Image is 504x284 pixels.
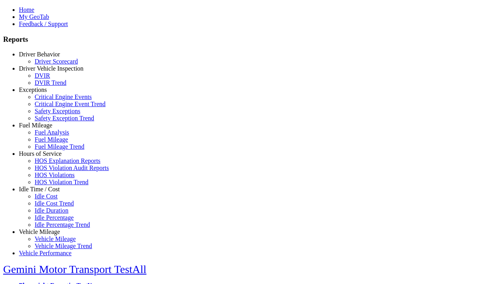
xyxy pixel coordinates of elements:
[19,6,34,13] a: Home
[35,115,94,121] a: Safety Exception Trend
[35,129,69,136] a: Fuel Analysis
[35,157,100,164] a: HOS Explanation Reports
[19,122,52,129] a: Fuel Mileage
[19,150,61,157] a: Hours of Service
[35,143,84,150] a: Fuel Mileage Trend
[35,221,90,228] a: Idle Percentage Trend
[35,164,109,171] a: HOS Violation Audit Reports
[35,108,80,114] a: Safety Exceptions
[19,228,60,235] a: Vehicle Mileage
[3,35,501,44] h3: Reports
[35,207,69,214] a: Idle Duration
[3,263,146,275] a: Gemini Motor Transport TestAll
[35,72,50,79] a: DVIR
[35,193,57,200] a: Idle Cost
[19,51,60,58] a: Driver Behavior
[19,65,83,72] a: Driver Vehicle Inspection
[35,172,74,178] a: HOS Violations
[19,250,72,256] a: Vehicle Performance
[35,93,92,100] a: Critical Engine Events
[35,136,68,143] a: Fuel Mileage
[35,179,89,185] a: HOS Violation Trend
[35,214,74,221] a: Idle Percentage
[35,101,106,107] a: Critical Engine Event Trend
[35,200,74,207] a: Idle Cost Trend
[19,186,60,192] a: Idle Time / Cost
[35,235,76,242] a: Vehicle Mileage
[19,86,47,93] a: Exceptions
[19,13,49,20] a: My GeoTab
[35,243,92,249] a: Vehicle Mileage Trend
[35,58,78,65] a: Driver Scorecard
[19,21,68,27] a: Feedback / Support
[35,79,66,86] a: DVIR Trend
